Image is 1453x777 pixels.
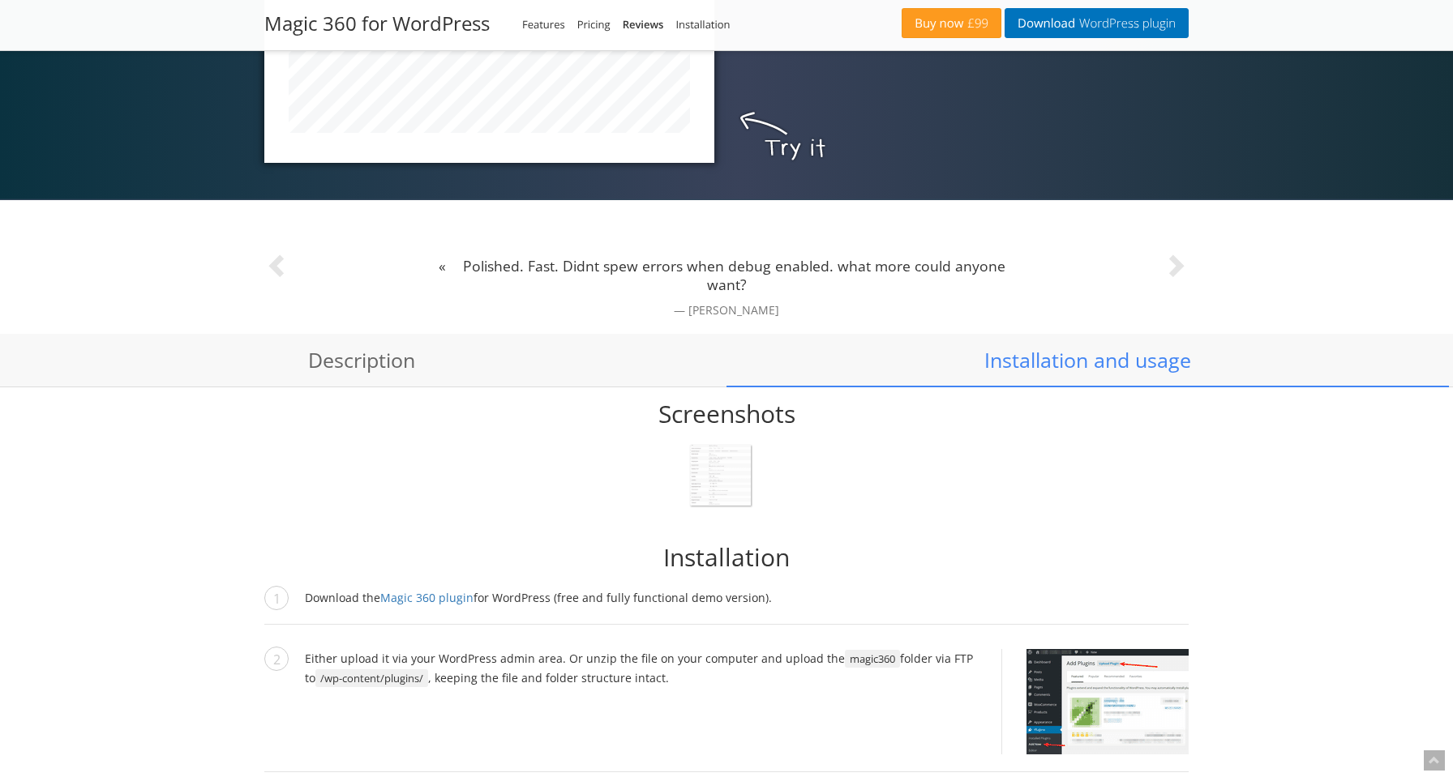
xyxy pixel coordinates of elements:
img: Upload Magic 360 plugin for WordPress in WordPress admin area [1027,649,1189,754]
span: £99 [963,17,988,30]
a: Buy now£99 [902,8,1001,38]
li: Download the for WordPress (free and fully functional demo version). [264,588,1189,625]
li: Either upload it via your WordPress admin area. Or unzip the file on your computer and upload the... [264,649,1189,772]
small: [PERSON_NAME] [439,302,1014,318]
h2: Screenshots [264,399,1189,429]
a: Magic 360 plugin [380,590,474,605]
a: Installation and usage [726,334,1449,387]
span: magic360 [845,650,900,668]
span: WordPress plugin [1075,17,1176,30]
a: Features [522,17,565,32]
h2: Magic 360 for WordPress [264,12,490,36]
p: Polished. Fast. Didnt spew errors when debug enabled. what more could anyone want? [439,257,1014,294]
a: DownloadWordPress plugin [1005,8,1189,38]
h2: Installation [264,543,1189,572]
a: Reviews [623,17,664,32]
a: Upload Magic 360 plugin for WordPress in WordPress admin area [1001,649,1189,754]
a: Installation [675,17,730,32]
span: /wp-content/plugins/ [315,669,428,687]
img: Magic 360 plugin for WordPress admin configuration page [690,445,751,506]
a: Pricing [577,17,611,32]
